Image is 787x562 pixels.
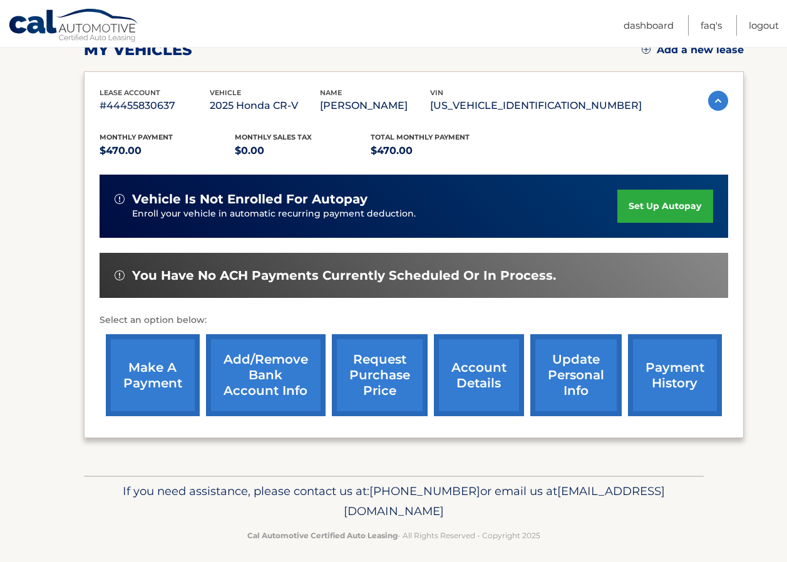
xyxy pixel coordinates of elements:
span: lease account [100,88,160,97]
span: vehicle [210,88,241,97]
span: [EMAIL_ADDRESS][DOMAIN_NAME] [344,484,665,518]
strong: Cal Automotive Certified Auto Leasing [247,531,398,540]
span: vehicle is not enrolled for autopay [132,192,368,207]
span: Monthly Payment [100,133,173,141]
img: add.svg [642,45,651,54]
p: #44455830637 [100,97,210,115]
a: Add a new lease [642,44,744,56]
span: Total Monthly Payment [371,133,470,141]
img: alert-white.svg [115,270,125,280]
img: alert-white.svg [115,194,125,204]
span: [PHONE_NUMBER] [369,484,480,498]
a: payment history [628,334,722,416]
p: $470.00 [100,142,235,160]
a: Logout [749,15,779,36]
p: $0.00 [235,142,371,160]
p: 2025 Honda CR-V [210,97,320,115]
a: account details [434,334,524,416]
h2: my vehicles [84,41,192,59]
p: [PERSON_NAME] [320,97,430,115]
a: make a payment [106,334,200,416]
p: Select an option below: [100,313,728,328]
p: Enroll your vehicle in automatic recurring payment deduction. [132,207,618,221]
p: If you need assistance, please contact us at: or email us at [92,481,696,521]
span: name [320,88,342,97]
span: vin [430,88,443,97]
a: FAQ's [701,15,722,36]
a: set up autopay [617,190,712,223]
a: Dashboard [624,15,674,36]
a: update personal info [530,334,622,416]
p: - All Rights Reserved - Copyright 2025 [92,529,696,542]
a: Add/Remove bank account info [206,334,326,416]
span: Monthly sales Tax [235,133,312,141]
p: $470.00 [371,142,507,160]
a: request purchase price [332,334,428,416]
span: You have no ACH payments currently scheduled or in process. [132,268,556,284]
p: [US_VEHICLE_IDENTIFICATION_NUMBER] [430,97,642,115]
img: accordion-active.svg [708,91,728,111]
a: Cal Automotive [8,8,140,44]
